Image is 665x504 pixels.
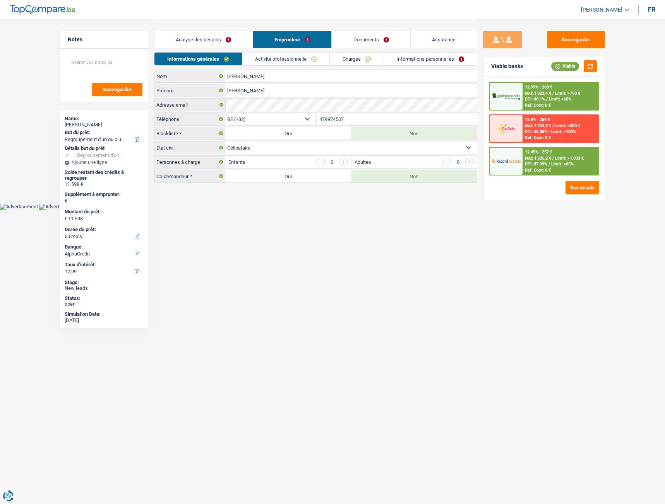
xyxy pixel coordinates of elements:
[154,113,225,125] label: Téléphone
[154,156,225,168] label: Personnes à charge
[154,170,225,182] label: Co-demandeur ?
[551,162,574,167] span: Limit: <65%
[65,262,142,268] label: Taux d'intérêt:
[329,160,336,165] div: 0
[65,116,143,122] div: Name:
[65,216,67,222] span: €
[253,31,332,48] a: Emprunteur
[491,63,523,70] div: Viable banks
[525,97,545,102] span: DTI: 48.1%
[492,121,520,136] img: Cofidis
[65,191,142,198] label: Supplément à emprunter:
[525,156,551,161] span: NAI: 1 326,2 €
[525,129,547,134] span: DTI: 48.08%
[566,181,599,194] button: See details
[154,127,225,140] label: Blacklisté ?
[525,162,547,167] span: DTI: 47.99%
[525,123,551,128] span: NAI: 1 323,9 €
[330,53,384,65] a: Charges
[65,160,143,165] div: Ajouter une ligne
[548,162,550,167] span: /
[154,53,242,65] a: Informations générales
[103,87,132,92] span: Sauvegarder
[65,198,67,204] span: €
[65,295,143,301] div: Status:
[525,85,552,90] div: 12.99% | 260 €
[65,244,142,250] label: Banque:
[154,70,225,82] label: Nom
[65,122,143,128] div: [PERSON_NAME]
[525,103,551,108] div: Ref. Cost: 0 €
[317,113,477,125] input: 401020304
[65,279,143,286] div: Stage:
[454,160,461,165] div: 0
[65,285,143,291] div: New leads
[555,156,584,161] span: Limit: >1.033 €
[351,127,477,140] label: Non
[65,311,143,317] div: Simulation Date:
[551,129,576,134] span: Limit: <100%
[575,3,629,16] a: [PERSON_NAME]
[228,160,245,165] label: Enfants
[68,36,140,43] h5: Notes
[581,7,622,13] span: [PERSON_NAME]
[648,6,655,13] div: fr
[10,5,75,14] img: TopCompare Logo
[384,53,477,65] a: Informations personnelles
[355,160,371,165] label: Adultes
[65,301,143,307] div: open
[551,62,579,70] div: Viable
[154,99,225,111] label: Adresse email
[154,84,225,97] label: Prénom
[411,31,477,48] a: Assurance
[225,127,351,140] label: Oui
[92,83,142,96] button: Sauvegarder
[555,123,580,128] span: Limit: >800 €
[65,169,143,181] div: Solde restant des crédits à regrouper
[552,156,554,161] span: /
[65,317,143,324] div: [DATE]
[525,91,551,96] span: NAI: 1 323,4 €
[548,129,550,134] span: /
[154,31,253,48] a: Analyse des besoins
[525,117,550,122] div: 12.9% | 259 €
[492,154,520,168] img: Record Credits
[546,97,548,102] span: /
[65,209,142,215] label: Montant du prêt:
[549,97,571,102] span: Limit: <60%
[351,170,477,182] label: Non
[525,135,551,140] div: Ref. Cost: 0 €
[65,226,142,233] label: Durée du prêt:
[65,129,142,136] label: But du prêt:
[332,31,410,48] a: Documents
[525,150,552,155] div: 12.45% | 257 €
[552,123,554,128] span: /
[154,141,225,154] label: État civil
[547,31,605,48] button: Sauvegarder
[39,204,77,210] img: Advertisement
[225,170,351,182] label: Oui
[492,92,520,101] img: AlphaCredit
[552,91,554,96] span: /
[525,168,551,173] div: Ref. Cost: 0 €
[65,145,143,152] div: Détails but du prêt
[555,91,580,96] span: Limit: >750 €
[65,181,143,187] div: 11.598 €
[242,53,329,65] a: Activité professionnelle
